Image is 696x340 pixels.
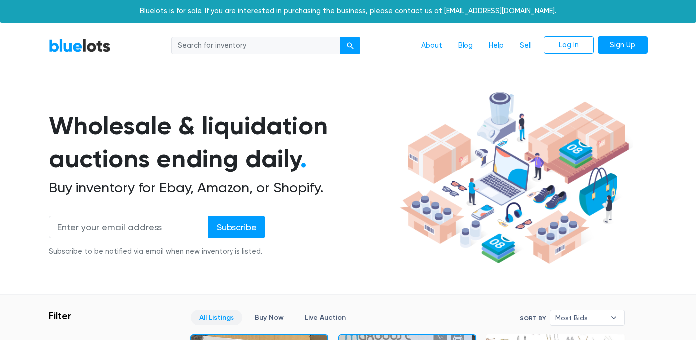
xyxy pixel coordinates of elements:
[450,36,481,55] a: Blog
[49,38,111,53] a: BlueLots
[49,179,396,196] h2: Buy inventory for Ebay, Amazon, or Shopify.
[171,37,341,55] input: Search for inventory
[520,314,546,323] label: Sort By
[598,36,648,54] a: Sign Up
[49,109,396,175] h1: Wholesale & liquidation auctions ending daily
[49,216,209,238] input: Enter your email address
[481,36,512,55] a: Help
[208,216,265,238] input: Subscribe
[396,87,633,269] img: hero-ee84e7d0318cb26816c560f6b4441b76977f77a177738b4e94f68c95b2b83dbb.png
[49,310,71,322] h3: Filter
[191,310,242,325] a: All Listings
[300,144,307,173] span: .
[296,310,354,325] a: Live Auction
[413,36,450,55] a: About
[246,310,292,325] a: Buy Now
[512,36,540,55] a: Sell
[603,310,624,325] b: ▾
[555,310,605,325] span: Most Bids
[49,246,265,257] div: Subscribe to be notified via email when new inventory is listed.
[544,36,594,54] a: Log In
